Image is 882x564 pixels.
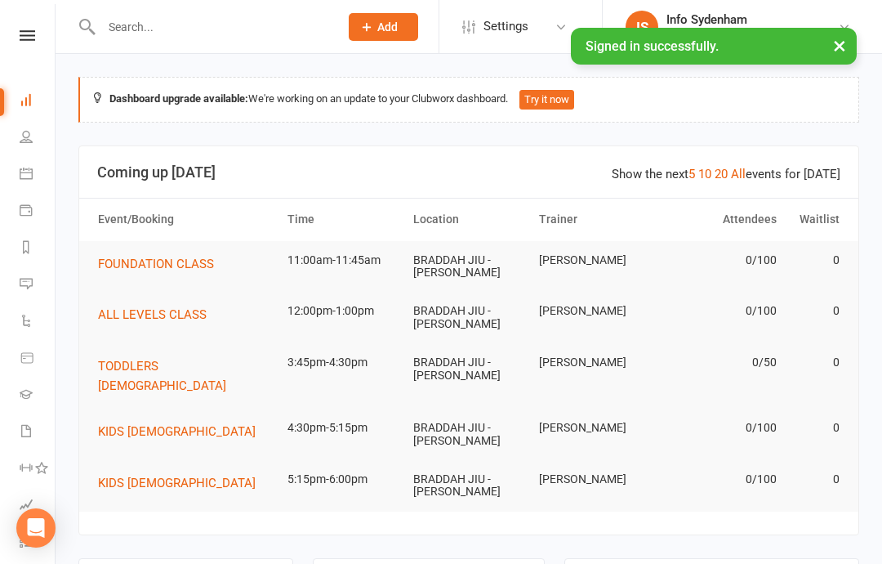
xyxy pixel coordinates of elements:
div: Open Intercom Messenger [16,508,56,548]
a: Reports [20,231,56,267]
td: 0/100 [657,409,783,447]
td: BRADDAH JIU - [PERSON_NAME] [406,409,532,460]
a: 5 [688,167,695,181]
a: Product Sales [20,341,56,378]
button: TODDLERS [DEMOGRAPHIC_DATA] [98,356,273,396]
td: 0 [784,241,847,280]
span: Settings [483,8,528,45]
td: [PERSON_NAME] [532,409,657,447]
td: [PERSON_NAME] [532,460,657,499]
td: 0 [784,292,847,330]
td: 3:45pm-4:30pm [280,343,406,382]
input: Search... [96,16,327,38]
div: We're working on an update to your Clubworx dashboard. [78,77,859,123]
td: 12:00pm-1:00pm [280,292,406,330]
th: Event/Booking [91,199,280,240]
span: FOUNDATION CLASS [98,257,214,271]
button: × [825,28,854,63]
button: FOUNDATION CLASS [98,254,225,274]
span: KIDS [DEMOGRAPHIC_DATA] [98,424,256,439]
td: 0 [784,343,847,382]
div: IS [626,11,658,43]
th: Trainer [532,199,657,240]
td: [PERSON_NAME] [532,343,657,382]
a: Payments [20,194,56,231]
td: 4:30pm-5:15pm [280,409,406,447]
div: Info Sydenham [666,12,838,27]
a: 10 [698,167,711,181]
span: TODDLERS [DEMOGRAPHIC_DATA] [98,359,226,393]
span: ALL LEVELS CLASS [98,307,207,322]
td: 0/50 [657,343,783,382]
button: KIDS [DEMOGRAPHIC_DATA] [98,473,267,493]
a: People [20,120,56,157]
td: BRADDAH JIU - [PERSON_NAME] [406,460,532,512]
td: 11:00am-11:45am [280,241,406,280]
td: BRADDAH JIU - [PERSON_NAME] [406,292,532,343]
h3: Coming up [DATE] [97,164,840,181]
th: Waitlist [784,199,847,240]
td: 0/100 [657,460,783,499]
div: [PERSON_NAME] Jitsu Sydenham [666,27,838,42]
th: Time [280,199,406,240]
th: Attendees [657,199,783,240]
a: Assessments [20,488,56,525]
td: [PERSON_NAME] [532,292,657,330]
strong: Dashboard upgrade available: [109,92,248,105]
th: Location [406,199,532,240]
a: All [731,167,746,181]
button: Add [349,13,418,41]
button: Try it now [519,90,574,110]
span: KIDS [DEMOGRAPHIC_DATA] [98,476,256,490]
a: 20 [715,167,728,181]
a: Dashboard [20,83,56,120]
button: KIDS [DEMOGRAPHIC_DATA] [98,422,267,441]
td: BRADDAH JIU - [PERSON_NAME] [406,343,532,395]
td: 0 [784,460,847,499]
td: 0 [784,409,847,447]
span: Signed in successfully. [586,38,719,54]
div: Show the next events for [DATE] [612,164,840,184]
td: [PERSON_NAME] [532,241,657,280]
span: Add [377,20,398,34]
td: 5:15pm-6:00pm [280,460,406,499]
a: Calendar [20,157,56,194]
td: 0/100 [657,241,783,280]
td: 0/100 [657,292,783,330]
button: ALL LEVELS CLASS [98,305,218,325]
td: BRADDAH JIU - [PERSON_NAME] [406,241,532,293]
